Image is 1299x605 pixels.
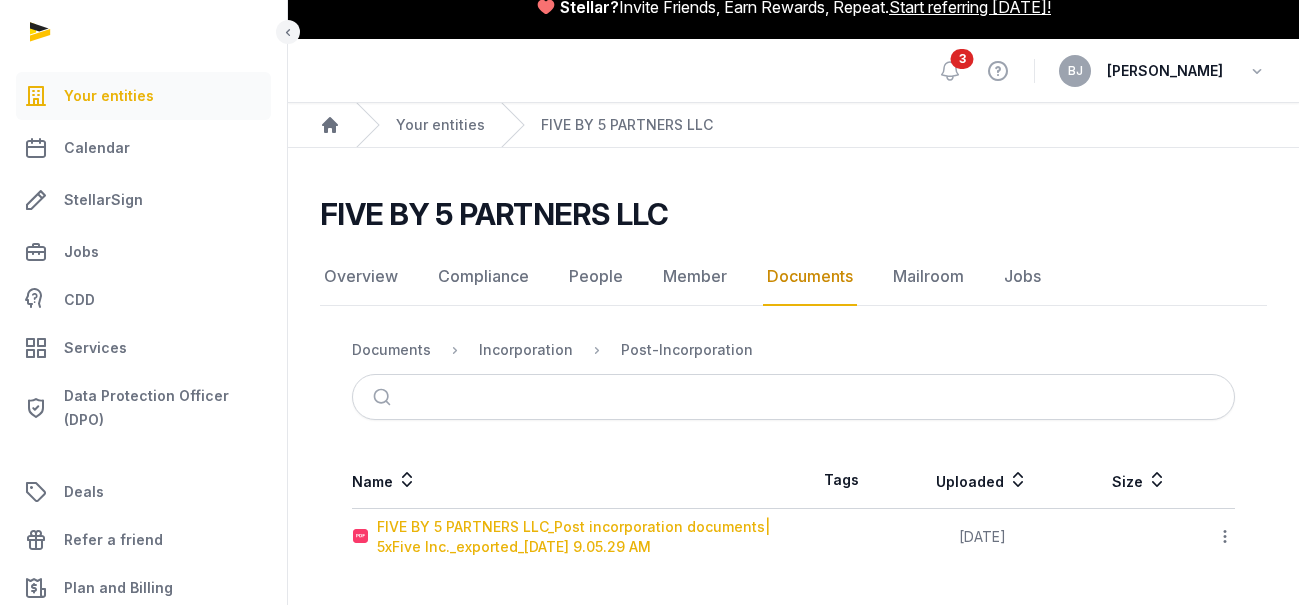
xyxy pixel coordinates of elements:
nav: Breadcrumb [288,103,1299,148]
span: [PERSON_NAME] [1107,59,1223,83]
a: Your entities [16,72,271,120]
span: 3 [951,49,974,69]
span: BJ [1068,65,1083,77]
a: StellarSign [16,176,271,224]
span: Services [64,336,127,360]
nav: Tabs [320,248,1267,306]
a: Services [16,324,271,372]
th: Uploaded [889,452,1076,509]
a: Data Protection Officer (DPO) [16,376,271,440]
span: Calendar [64,136,130,160]
th: Tags [794,452,889,509]
span: StellarSign [64,188,143,212]
nav: Breadcrumb [352,326,1235,374]
span: Deals [64,480,104,504]
a: FIVE BY 5 PARTNERS LLC [541,115,713,135]
a: People [565,248,627,306]
div: Post-Incorporation [621,340,753,360]
a: Your entities [396,115,485,135]
a: Overview [320,248,402,306]
div: Documents [352,340,431,360]
a: Member [659,248,731,306]
div: FIVE BY 5 PARTNERS LLC_Post incorporation documents| 5xFive Inc._exported_[DATE] 9.05.29 AM [377,517,793,557]
a: CDD [16,280,271,320]
div: Incorporation [479,340,573,360]
a: Compliance [434,248,533,306]
span: CDD [64,288,95,312]
a: Jobs [1000,248,1045,306]
th: Name [352,452,794,509]
button: Submit [361,375,408,419]
span: Data Protection Officer (DPO) [64,384,263,432]
a: Jobs [16,228,271,276]
span: Your entities [64,84,154,108]
a: Calendar [16,124,271,172]
a: Refer a friend [16,516,271,564]
button: BJ [1059,55,1091,87]
iframe: Chat Widget [939,373,1299,605]
span: Refer a friend [64,528,163,552]
img: pdf.svg [353,529,369,545]
span: Jobs [64,240,99,264]
h2: FIVE BY 5 PARTNERS LLC [320,196,669,232]
a: Deals [16,468,271,516]
span: Plan and Billing [64,576,173,600]
a: Mailroom [889,248,968,306]
a: Documents [763,248,857,306]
